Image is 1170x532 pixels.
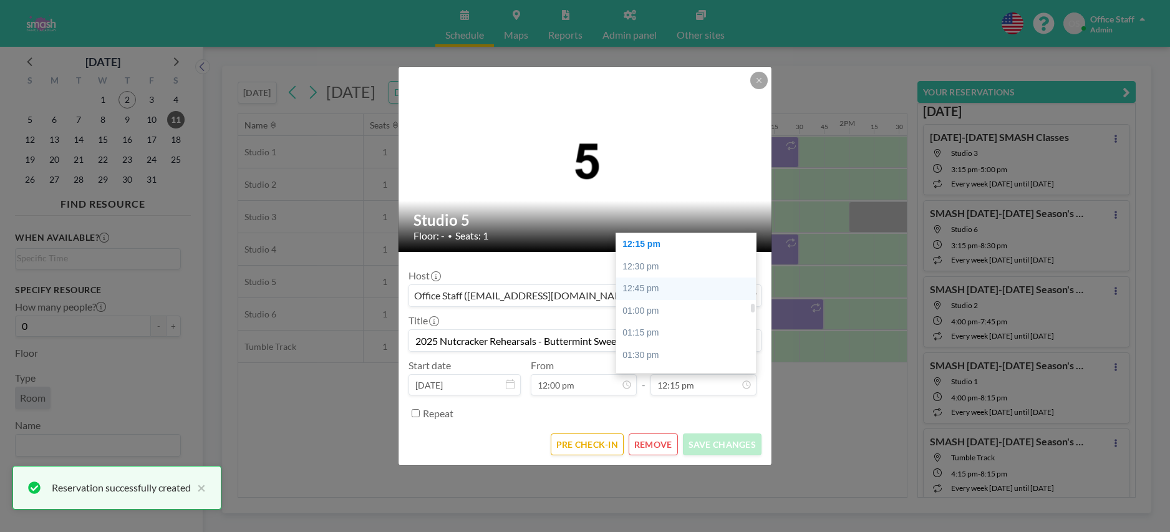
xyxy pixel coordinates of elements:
[642,364,645,391] span: -
[412,288,638,304] span: Office Staff ([EMAIL_ADDRESS][DOMAIN_NAME])
[616,300,756,322] div: 01:00 pm
[409,285,761,306] div: Search for option
[409,359,451,372] label: Start date
[191,480,206,495] button: close
[423,407,453,420] label: Repeat
[413,211,758,230] h2: Studio 5
[409,330,761,351] input: (No title)
[616,367,756,389] div: 01:45 pm
[448,231,452,241] span: •
[455,230,488,242] span: Seats: 1
[413,230,445,242] span: Floor: -
[551,433,624,455] button: PRE CHECK-IN
[409,269,440,282] label: Host
[531,359,554,372] label: From
[616,233,756,256] div: 12:15 pm
[629,433,678,455] button: REMOVE
[616,344,756,367] div: 01:30 pm
[616,322,756,344] div: 01:15 pm
[683,433,761,455] button: SAVE CHANGES
[616,256,756,278] div: 12:30 pm
[409,314,438,327] label: Title
[52,480,191,495] div: Reservation successfully created
[616,278,756,300] div: 12:45 pm
[399,129,773,190] img: 537.png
